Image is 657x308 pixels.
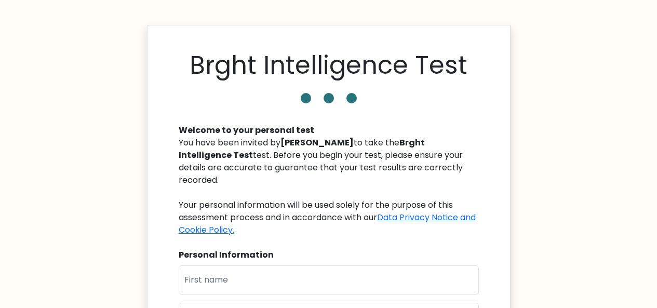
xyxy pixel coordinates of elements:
div: Welcome to your personal test [179,124,479,137]
input: First name [179,265,479,294]
div: You have been invited by to take the test. Before you begin your test, please ensure your details... [179,137,479,236]
h1: Brght Intelligence Test [190,50,467,81]
div: Personal Information [179,249,479,261]
a: Data Privacy Notice and Cookie Policy. [179,211,476,236]
b: [PERSON_NAME] [280,137,354,149]
b: Brght Intelligence Test [179,137,425,161]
